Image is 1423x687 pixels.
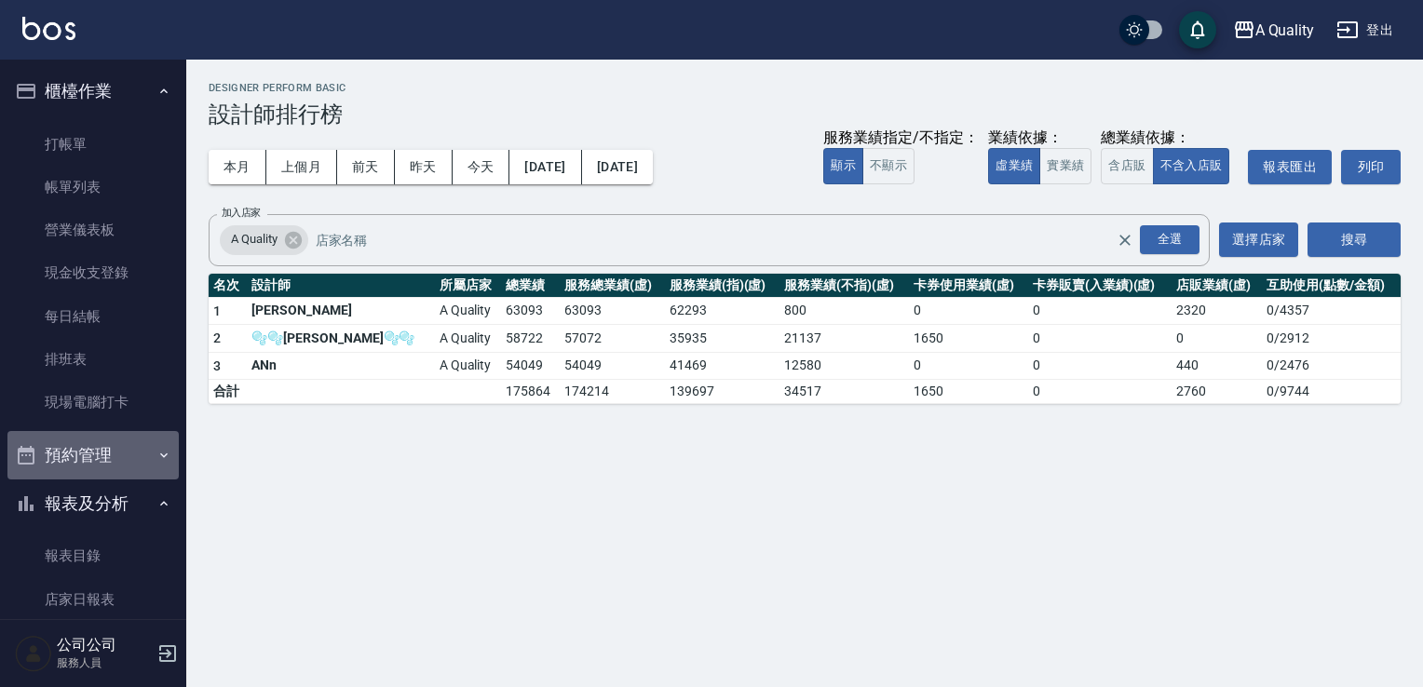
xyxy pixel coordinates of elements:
a: 排班表 [7,338,179,381]
h3: 設計師排行榜 [209,101,1401,128]
td: 139697 [665,380,780,404]
td: 0 / 2476 [1262,352,1401,380]
button: 實業績 [1039,148,1091,184]
th: 設計師 [247,274,434,298]
td: 🫧🫧[PERSON_NAME]🫧🫧 [247,325,434,353]
td: 57072 [560,325,665,353]
td: A Quality [435,325,502,353]
a: 每日結帳 [7,295,179,338]
td: 34517 [779,380,909,404]
td: 0 [909,297,1028,325]
p: 服務人員 [57,654,152,671]
div: 服務業績指定/不指定： [823,128,979,148]
button: 報表匯出 [1248,150,1332,184]
a: 營業儀表板 [7,209,179,251]
th: 名次 [209,274,247,298]
th: 互助使用(點數/金額) [1262,274,1401,298]
button: [DATE] [582,150,653,184]
td: 0 / 9744 [1262,380,1401,404]
td: 2320 [1172,297,1263,325]
button: 前天 [337,150,395,184]
img: Person [15,635,52,672]
button: 不含入店販 [1153,148,1230,184]
div: 總業績依據： [1101,128,1239,148]
td: [PERSON_NAME] [247,297,434,325]
td: 62293 [665,297,780,325]
button: 本月 [209,150,266,184]
td: 0 [1028,325,1172,353]
button: 預約管理 [7,431,179,479]
td: 1650 [909,380,1028,404]
td: 58722 [501,325,560,353]
td: 54049 [560,352,665,380]
td: A Quality [435,352,502,380]
th: 服務總業績(虛) [560,274,665,298]
td: 0 [1172,325,1263,353]
img: Logo [22,17,75,40]
td: 0 / 4357 [1262,297,1401,325]
button: 昨天 [395,150,453,184]
span: 3 [213,358,221,373]
td: 12580 [779,352,909,380]
button: 報表及分析 [7,479,179,528]
span: 1 [213,303,221,318]
td: 35935 [665,325,780,353]
button: 櫃檯作業 [7,67,179,115]
label: 加入店家 [222,206,261,220]
button: Open [1136,222,1203,258]
td: 63093 [560,297,665,325]
td: 2760 [1172,380,1263,404]
td: 174214 [560,380,665,404]
th: 總業績 [501,274,560,298]
th: 所屬店家 [435,274,502,298]
table: a dense table [209,274,1401,405]
h5: 公司公司 [57,636,152,654]
button: 虛業績 [988,148,1040,184]
td: 0 [1028,352,1172,380]
td: ANn [247,352,434,380]
a: 現金收支登錄 [7,251,179,294]
button: 含店販 [1101,148,1153,184]
td: 175864 [501,380,560,404]
div: 全選 [1140,225,1199,254]
td: 54049 [501,352,560,380]
td: 63093 [501,297,560,325]
th: 店販業績(虛) [1172,274,1263,298]
th: 服務業績(不指)(虛) [779,274,909,298]
h2: Designer Perform Basic [209,82,1401,94]
span: A Quality [220,230,289,249]
td: 0 / 2912 [1262,325,1401,353]
button: 列印 [1341,150,1401,184]
button: 上個月 [266,150,337,184]
th: 卡券使用業績(虛) [909,274,1028,298]
button: 顯示 [823,148,863,184]
td: 440 [1172,352,1263,380]
div: 業績依據： [988,128,1091,148]
div: A Quality [1255,19,1315,42]
button: A Quality [1226,11,1322,49]
th: 卡券販賣(入業績)(虛) [1028,274,1172,298]
button: save [1179,11,1216,48]
button: 今天 [453,150,510,184]
button: Clear [1112,227,1138,253]
button: 登出 [1329,13,1401,47]
td: A Quality [435,297,502,325]
a: 現場電腦打卡 [7,381,179,424]
td: 41469 [665,352,780,380]
a: 打帳單 [7,123,179,166]
a: 報表目錄 [7,534,179,577]
td: 21137 [779,325,909,353]
button: [DATE] [509,150,581,184]
td: 800 [779,297,909,325]
div: A Quality [220,225,308,255]
a: 店家日報表 [7,578,179,621]
td: 0 [909,352,1028,380]
button: 不顯示 [862,148,915,184]
button: 搜尋 [1308,222,1401,257]
td: 1650 [909,325,1028,353]
th: 服務業績(指)(虛) [665,274,780,298]
td: 0 [1028,297,1172,325]
td: 0 [1028,380,1172,404]
button: 選擇店家 [1219,222,1298,257]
